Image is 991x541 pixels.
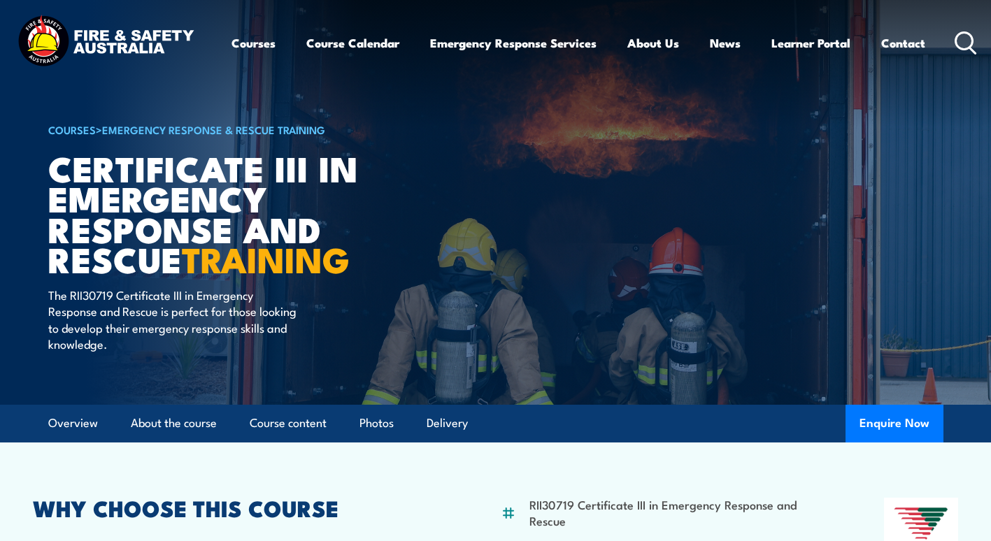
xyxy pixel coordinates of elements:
a: Course Calendar [306,24,399,62]
li: RII30719 Certificate III in Emergency Response and Rescue [529,496,817,529]
a: Course content [250,405,327,442]
a: Photos [359,405,394,442]
h6: > [48,121,394,138]
a: Contact [881,24,925,62]
a: Learner Portal [771,24,850,62]
a: News [710,24,741,62]
h1: Certificate III in Emergency Response and Rescue [48,152,394,273]
a: Delivery [427,405,468,442]
a: Courses [231,24,276,62]
a: Emergency Response & Rescue Training [102,122,325,137]
h2: WHY CHOOSE THIS COURSE [33,498,434,517]
a: Emergency Response Services [430,24,597,62]
a: About Us [627,24,679,62]
button: Enquire Now [846,405,943,442]
a: Overview [48,405,98,442]
strong: TRAINING [182,231,350,285]
a: About the course [131,405,217,442]
a: COURSES [48,122,96,137]
p: The RII30719 Certificate III in Emergency Response and Rescue is perfect for those looking to dev... [48,287,304,352]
